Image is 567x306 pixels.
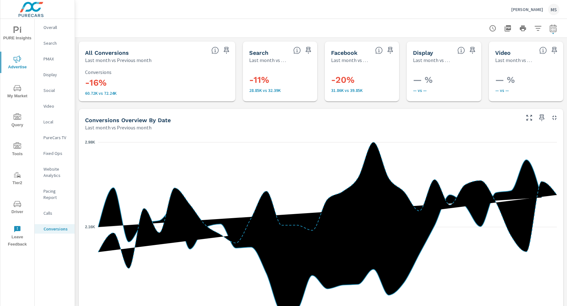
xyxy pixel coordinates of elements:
span: Query [2,113,32,129]
p: PureCars TV [43,134,70,141]
p: Last month vs Previous month [85,56,152,64]
div: Conversions [35,224,75,234]
p: Last month vs Previous month [331,56,370,64]
p: Overall [43,24,70,31]
div: Search [35,38,75,48]
div: Website Analytics [35,164,75,180]
button: Print Report [517,22,529,35]
div: Overall [35,23,75,32]
div: PMAX [35,54,75,64]
div: Display [35,70,75,79]
text: 2.16K [85,225,95,229]
span: Save this to your personalized report [467,45,478,55]
p: 60.72K vs 72.24K [85,91,229,96]
p: Conversions [85,69,229,75]
span: Search Conversions include Actions, Leads and Unmapped Conversions. [293,47,301,54]
p: Calls [43,210,70,216]
h3: -16% [85,77,229,88]
h5: Facebook [331,49,358,56]
div: MS [548,4,559,15]
h5: Conversions Overview By Date [85,117,171,123]
p: Last month vs Previous month [85,124,152,131]
span: Driver [2,200,32,216]
span: All conversions reported from Facebook with duplicates filtered out [375,47,383,54]
div: Fixed Ops [35,149,75,158]
p: Conversions [43,226,70,232]
span: My Market [2,84,32,100]
span: Save this to your personalized report [549,45,559,55]
h3: — % [413,75,496,85]
button: Make Fullscreen [524,113,534,123]
button: Minimize Widget [549,113,559,123]
p: Website Analytics [43,166,70,178]
p: Social [43,87,70,93]
p: Pacing Report [43,188,70,201]
button: Apply Filters [532,22,544,35]
span: Save this to your personalized report [385,45,395,55]
button: "Export Report to PDF" [501,22,514,35]
span: Tier2 [2,171,32,187]
p: Last month vs Previous month [249,56,288,64]
h3: -20% [331,75,414,85]
div: Video [35,101,75,111]
p: Local [43,119,70,125]
p: Fixed Ops [43,150,70,156]
p: — vs — [413,88,496,93]
div: Pacing Report [35,186,75,202]
p: Display [43,71,70,78]
h5: Display [413,49,433,56]
span: Advertise [2,55,32,71]
h5: All Conversions [85,49,129,56]
span: Save this to your personalized report [537,113,547,123]
p: Last month vs Previous month [413,56,452,64]
span: PURE Insights [2,26,32,42]
span: All Conversions include Actions, Leads and Unmapped Conversions [211,47,219,54]
div: PureCars TV [35,133,75,142]
p: [PERSON_NAME] [511,7,543,12]
div: nav menu [0,19,34,251]
div: Social [35,86,75,95]
span: Save this to your personalized report [303,45,313,55]
h3: -11% [249,75,332,85]
span: Leave Feedback [2,225,32,248]
p: Video [43,103,70,109]
div: Local [35,117,75,127]
text: 2.98K [85,140,95,144]
h5: Video [495,49,511,56]
p: Search [43,40,70,46]
span: Display Conversions include Actions, Leads and Unmapped Conversions [457,47,465,54]
p: 31,862 vs 39,849 [331,88,414,93]
p: PMAX [43,56,70,62]
span: Save this to your personalized report [221,45,232,55]
button: Select Date Range [547,22,559,35]
h5: Search [249,49,268,56]
span: Video Conversions include Actions, Leads and Unmapped Conversions [539,47,547,54]
div: Calls [35,208,75,218]
span: Tools [2,142,32,158]
p: 28,854 vs 32,387 [249,88,332,93]
p: Last month vs Previous month [495,56,534,64]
